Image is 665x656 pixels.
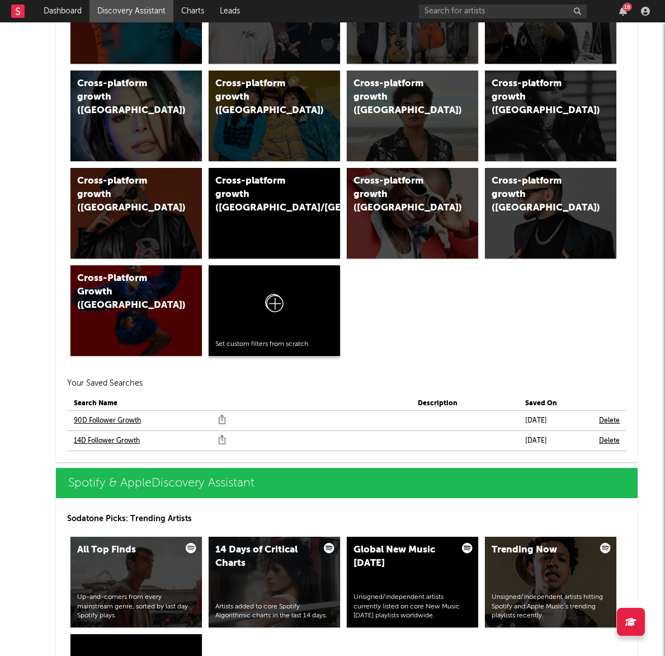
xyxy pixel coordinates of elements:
a: Cross-platform growth ([GEOGRAPHIC_DATA]) [485,71,616,161]
div: Cross-Platform Growth ([GEOGRAPHIC_DATA]) [77,272,172,312]
p: Sodatone Picks: Trending Artists [67,512,626,526]
div: Cross-platform growth ([GEOGRAPHIC_DATA]) [492,77,586,118]
div: Cross-platform growth ([GEOGRAPHIC_DATA]) [77,77,172,118]
a: Cross-platform growth ([GEOGRAPHIC_DATA]) [347,168,478,259]
div: Cross-platform growth ([GEOGRAPHIC_DATA]) [492,175,586,215]
th: Saved On [518,397,592,411]
div: Set custom filters from scratch. [215,340,333,349]
a: Cross-platform growth ([GEOGRAPHIC_DATA]) [485,168,616,259]
a: Set custom filters from scratch. [209,265,340,356]
a: Cross-platform growth ([GEOGRAPHIC_DATA]) [347,71,478,161]
td: [DATE] [518,411,592,431]
div: Up-and-comers from every mainstream genre, sorted by last day Spotify plays. [77,593,195,621]
a: Cross-platform growth ([GEOGRAPHIC_DATA]) [70,71,202,161]
td: Delete [592,411,626,431]
div: Unsigned/independent artists hitting Spotify and Apple Music’s trending playlists recently. [492,593,610,621]
div: Cross-platform growth ([GEOGRAPHIC_DATA]/[GEOGRAPHIC_DATA]/[GEOGRAPHIC_DATA]) [215,175,310,215]
a: Cross-platform growth ([GEOGRAPHIC_DATA]) [209,71,340,161]
a: Cross-platform growth ([GEOGRAPHIC_DATA]) [70,168,202,259]
button: 16 [619,7,627,16]
a: 14 Days of Critical ChartsArtists added to core Spotify Algorithmic charts in the last 14 days. [209,537,340,627]
div: Cross-platform growth ([GEOGRAPHIC_DATA]) [353,175,448,215]
div: 16 [622,3,632,11]
div: Global New Music [DATE] [353,543,448,570]
input: Search for artists [419,4,587,18]
td: [DATE] [518,431,592,451]
div: Cross-platform growth ([GEOGRAPHIC_DATA]) [353,77,448,118]
div: All Top Finds [77,543,172,557]
a: All Top FindsUp-and-comers from every mainstream genre, sorted by last day Spotify plays. [70,537,202,627]
th: Description [411,397,518,411]
div: Cross-platform growth ([GEOGRAPHIC_DATA]) [77,175,172,215]
td: Delete [592,431,626,451]
h2: Your Saved Searches [67,377,626,390]
div: Cross-platform growth ([GEOGRAPHIC_DATA]) [215,77,310,118]
a: Cross-Platform Growth ([GEOGRAPHIC_DATA]) [70,265,202,356]
th: Search Name [67,397,411,411]
a: 14D Follower Growth [74,434,140,448]
div: 14 Days of Critical Charts [215,543,310,570]
a: 90D Follower Growth [74,414,141,428]
div: Artists added to core Spotify Algorithmic charts in the last 14 days. [215,602,333,621]
a: Cross-platform growth ([GEOGRAPHIC_DATA]/[GEOGRAPHIC_DATA]/[GEOGRAPHIC_DATA]) [209,168,340,259]
div: Unsigned/independent artists currently listed on core New Music [DATE] playlists worldwide. [353,593,471,621]
div: Trending Now [492,543,586,557]
a: Spotify & AppleDiscovery Assistant [56,468,638,498]
a: Global New Music [DATE]Unsigned/independent artists currently listed on core New Music [DATE] pla... [347,537,478,627]
a: Trending NowUnsigned/independent artists hitting Spotify and Apple Music’s trending playlists rec... [485,537,616,627]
